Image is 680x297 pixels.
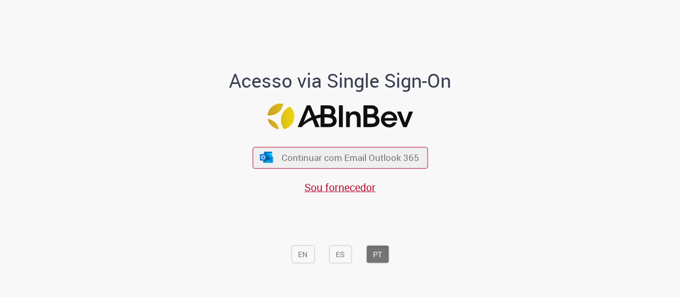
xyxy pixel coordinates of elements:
[366,245,389,263] button: PT
[193,70,488,91] h1: Acesso via Single Sign-On
[267,104,413,130] img: Logo ABInBev
[291,245,314,263] button: EN
[259,152,274,163] img: ícone Azure/Microsoft 360
[282,151,419,164] span: Continuar com Email Outlook 365
[252,147,428,168] button: ícone Azure/Microsoft 360 Continuar com Email Outlook 365
[304,180,376,194] a: Sou fornecedor
[329,245,352,263] button: ES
